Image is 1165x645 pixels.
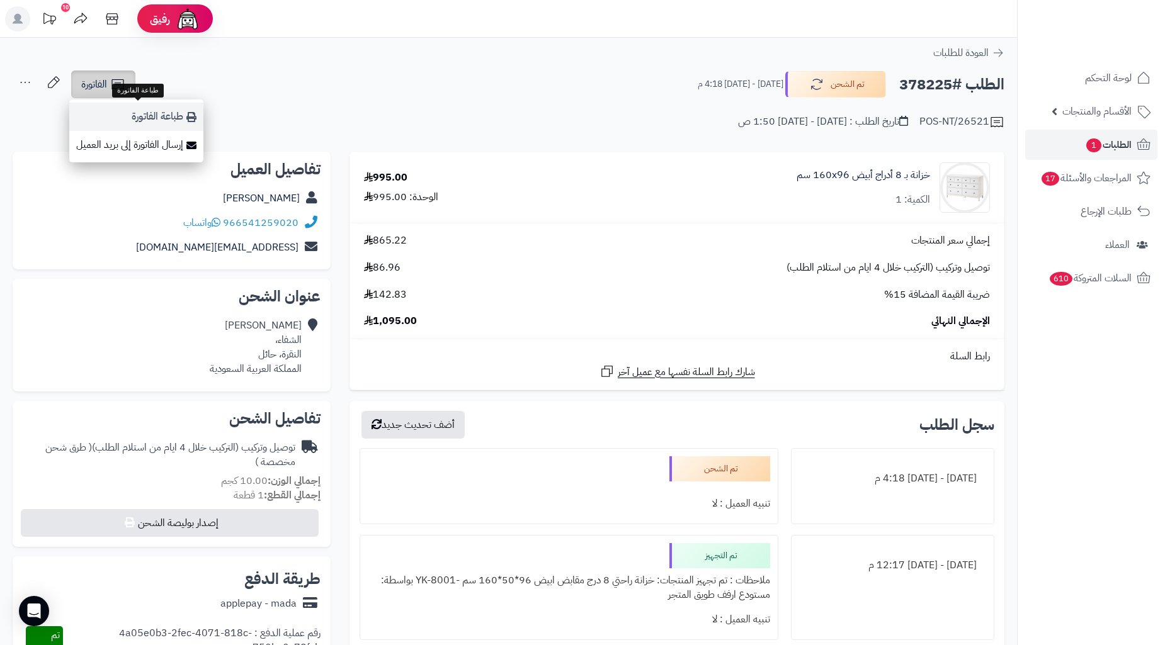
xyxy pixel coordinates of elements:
span: الأقسام والمنتجات [1062,103,1132,120]
div: ملاحظات : تم تجهيز المنتجات: خزانة راحتي 8 درج مقابض ابيض 96*50*160 سم -YK-8001 بواسطة: مستودع ار... [368,568,770,607]
a: السلات المتروكة610 [1025,263,1157,293]
span: إجمالي سعر المنتجات [911,233,990,248]
button: إصدار بوليصة الشحن [21,509,319,537]
div: [DATE] - [DATE] 12:17 م [799,553,986,578]
span: رفيق [150,11,170,26]
span: الطلبات [1085,136,1132,154]
a: 966541259020 [223,215,298,230]
div: تم التجهيز [669,543,770,568]
button: أضف تحديث جديد [361,411,465,439]
a: إرسال الفاتورة إلى بريد العميل [69,131,203,159]
strong: إجمالي القطع: [264,488,321,503]
div: [DATE] - [DATE] 4:18 م [799,466,986,491]
a: واتساب [183,215,220,230]
span: السلات المتروكة [1048,269,1132,287]
a: لوحة التحكم [1025,63,1157,93]
strong: إجمالي الوزن: [268,473,321,488]
span: المراجعات والأسئلة [1040,169,1132,187]
a: الطلبات1 [1025,130,1157,160]
a: تحديثات المنصة [33,6,65,35]
a: العودة للطلبات [933,45,1004,60]
a: خزانة بـ 8 أدراج أبيض ‎160x96 سم‏ [797,168,930,182]
span: 86.96 [364,261,401,275]
span: توصيل وتركيب (التركيب خلال 4 ايام من استلام الطلب) [787,261,990,275]
span: 1,095.00 [364,314,417,328]
div: 10 [61,3,70,12]
span: لوحة التحكم [1085,69,1132,87]
a: الفاتورة [71,70,135,98]
span: 865.22 [364,233,407,248]
img: 1731233659-1-90x90.jpg [940,162,989,213]
a: طباعة الفاتورة [69,103,203,131]
span: 142.83 [364,288,407,302]
a: العملاء [1025,230,1157,260]
span: العودة للطلبات [933,45,989,60]
img: ai-face.png [175,6,200,31]
div: تنبيه العميل : لا [368,607,770,632]
div: applepay - mada [220,597,297,611]
div: رابط السلة [355,349,999,364]
span: شارك رابط السلة نفسها مع عميل آخر [618,365,755,379]
small: 1 قطعة [234,488,321,503]
h2: تفاصيل الشحن [23,411,321,426]
div: الكمية: 1 [895,193,930,207]
a: [PERSON_NAME] [223,191,300,206]
span: الإجمالي النهائي [931,314,990,328]
a: المراجعات والأسئلة17 [1025,163,1157,193]
div: Open Intercom Messenger [19,596,49,626]
h2: عنوان الشحن [23,289,321,304]
span: ضريبة القيمة المضافة 15% [884,288,990,302]
span: 17 [1041,171,1060,186]
div: الوحدة: 995.00 [364,190,438,205]
span: 1 [1086,138,1102,153]
span: العملاء [1105,236,1130,254]
h2: تفاصيل العميل [23,162,321,177]
button: تم الشحن [785,71,886,98]
a: [EMAIL_ADDRESS][DOMAIN_NAME] [136,240,298,255]
div: POS-NT/26521 [919,115,1004,130]
span: ( طرق شحن مخصصة ) [45,440,295,469]
div: توصيل وتركيب (التركيب خلال 4 ايام من استلام الطلب) [23,440,295,469]
span: 610 [1048,271,1073,286]
div: طباعة الفاتورة [112,84,164,98]
div: 995.00 [364,171,407,185]
div: [PERSON_NAME] الشفاء، النقرة، حائل المملكة العربية السعودية [210,318,302,376]
small: [DATE] - [DATE] 4:18 م [698,78,783,91]
a: طلبات الإرجاع [1025,196,1157,227]
h2: الطلب #378225 [899,72,1004,98]
div: تم الشحن [669,456,770,481]
span: طلبات الإرجاع [1081,203,1132,220]
img: logo-2.png [1079,16,1153,43]
span: الفاتورة [81,77,107,92]
small: 10.00 كجم [221,473,321,488]
h3: سجل الطلب [919,417,994,432]
a: شارك رابط السلة نفسها مع عميل آخر [600,364,755,379]
h2: طريقة الدفع [244,571,321,586]
div: تنبيه العميل : لا [368,491,770,516]
div: تاريخ الطلب : [DATE] - [DATE] 1:50 ص [738,115,908,129]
